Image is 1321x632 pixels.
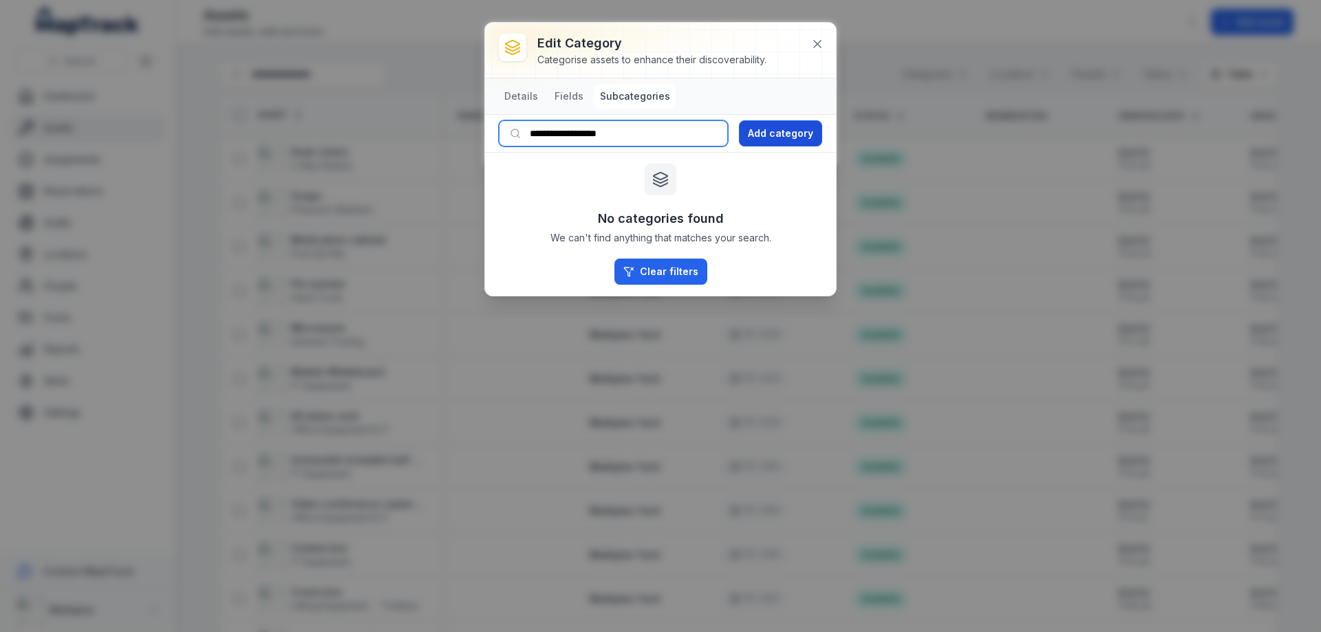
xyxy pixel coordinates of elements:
button: Fields [549,84,589,109]
button: Clear filters [614,259,707,285]
button: Details [499,84,544,109]
button: Subcategories [594,84,676,109]
h3: Edit category [537,34,766,53]
span: We can't find anything that matches your search. [550,231,771,245]
div: Categorise assets to enhance their discoverability. [537,53,766,67]
button: Add category [739,120,822,146]
h3: No categories found [598,209,724,228]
